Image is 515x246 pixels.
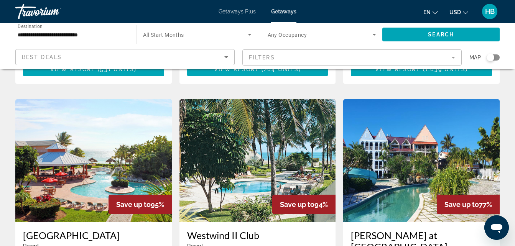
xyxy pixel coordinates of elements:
[187,62,328,76] button: View Resort(204 units)
[95,66,137,72] span: ( )
[100,66,134,72] span: 531 units
[425,66,466,72] span: 1,039 units
[259,66,301,72] span: ( )
[280,200,314,208] span: Save up to
[449,7,468,18] button: Change currency
[272,195,336,214] div: 94%
[214,66,259,72] span: View Resort
[22,54,62,60] span: Best Deals
[50,66,95,72] span: View Resort
[480,3,500,20] button: User Menu
[444,200,479,208] span: Save up to
[23,62,164,76] button: View Resort(531 units)
[485,8,495,15] span: HB
[179,99,336,222] img: 0585I01X.jpg
[382,28,500,41] button: Search
[187,230,328,241] a: Westwind II Club
[15,2,92,21] a: Travorium
[264,66,299,72] span: 204 units
[423,7,438,18] button: Change language
[423,9,431,15] span: en
[18,23,43,29] span: Destination
[428,31,454,38] span: Search
[449,9,461,15] span: USD
[484,215,509,240] iframe: Button to launch messaging window
[143,32,184,38] span: All Start Months
[15,99,172,222] img: 4215O01X.jpg
[268,32,307,38] span: Any Occupancy
[271,8,296,15] a: Getaways
[109,195,172,214] div: 95%
[242,49,462,66] button: Filter
[437,195,500,214] div: 77%
[375,66,420,72] span: View Resort
[22,52,228,62] mat-select: Sort by
[23,230,164,241] a: [GEOGRAPHIC_DATA]
[343,99,500,222] img: ii_mtf1.jpg
[420,66,467,72] span: ( )
[469,52,481,63] span: Map
[219,8,256,15] a: Getaways Plus
[351,62,492,76] button: View Resort(1,039 units)
[116,200,151,208] span: Save up to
